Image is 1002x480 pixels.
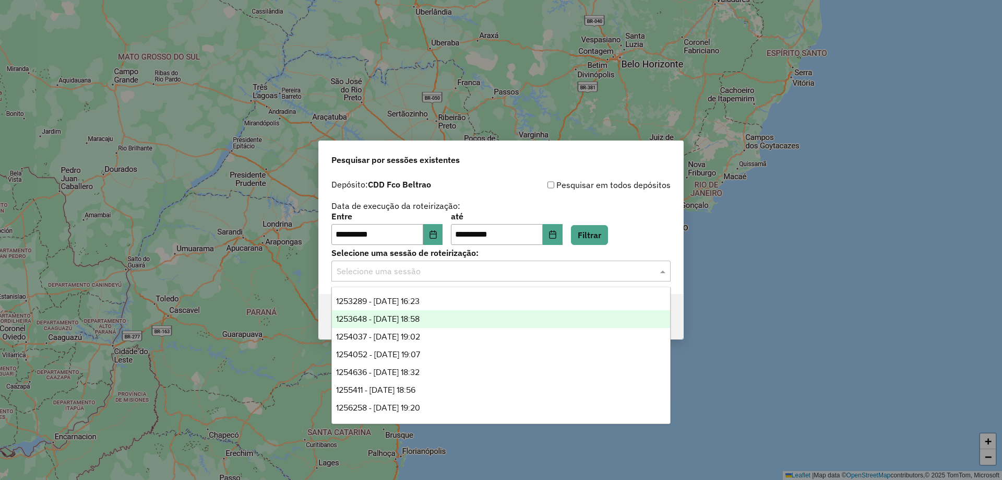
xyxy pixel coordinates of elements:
[451,210,562,223] label: até
[331,178,431,191] label: Depósito:
[331,247,671,259] label: Selecione uma sessão de roteirização:
[336,368,420,377] span: 1254636 - [DATE] 18:32
[423,224,443,245] button: Choose Date
[543,224,563,245] button: Choose Date
[331,200,460,212] label: Data de execução da roteirização:
[336,350,420,359] span: 1254052 - [DATE] 19:07
[336,332,420,341] span: 1254037 - [DATE] 19:02
[336,297,420,306] span: 1253289 - [DATE] 16:23
[336,314,420,323] span: 1253648 - [DATE] 18:58
[336,403,420,412] span: 1256258 - [DATE] 19:20
[331,154,460,166] span: Pesquisar por sessões existentes
[368,179,431,190] strong: CDD Fco Beltrao
[331,287,671,424] ng-dropdown-panel: Options list
[331,210,443,223] label: Entre
[571,225,608,245] button: Filtrar
[336,385,415,394] span: 1255411 - [DATE] 18:56
[501,179,671,191] div: Pesquisar em todos depósitos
